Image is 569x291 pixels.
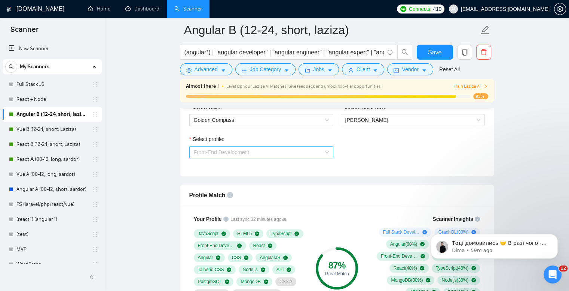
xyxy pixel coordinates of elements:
span: check-circle [264,279,268,284]
span: check-circle [471,278,476,282]
button: search [5,61,17,73]
span: Golden Compass [194,114,329,126]
span: Scanner Insights [432,216,473,222]
span: check-circle [225,279,229,284]
span: Advanced [195,65,218,73]
a: Full Stack JS [16,77,88,92]
span: check-circle [287,267,291,272]
span: Profile Match [189,192,226,198]
span: Front-End Development [194,149,250,155]
button: folderJobscaret-down [299,63,339,75]
button: Train Laziza AI [453,83,488,90]
div: так, дякую! тепер зрозуміло що до чого)) [33,123,138,138]
span: double-left [89,273,97,281]
span: React ( 40 %) [394,265,417,271]
span: 95% [473,93,488,99]
a: dashboardDashboard [125,6,159,12]
img: upwork-logo.png [400,6,406,12]
span: info-circle [475,216,480,222]
span: holder [92,96,98,102]
span: info-circle [223,216,229,222]
span: Node.js ( 30 %) [441,277,468,283]
span: Select profile: [193,135,224,143]
span: check-circle [261,267,265,272]
span: check-circle [268,243,272,248]
span: holder [92,186,98,192]
span: search [6,64,17,69]
span: API [276,267,284,273]
span: CSS 3 [279,279,292,285]
span: Front-End Development ( 50 %) [381,253,417,259]
span: holder [92,171,98,177]
span: Last sync 32 minutes ago [230,216,287,223]
span: caret-down [373,67,378,73]
button: Gif picker [24,234,30,240]
span: 12 [559,265,568,271]
span: check-circle [255,231,259,236]
span: check-circle [221,231,226,236]
a: FS (laravel/php/react/vue) [16,197,88,212]
span: JavaScript [198,231,218,237]
a: Vue B (12-24, short, Laziza) [16,122,88,137]
button: idcardVendorcaret-down [387,63,433,75]
button: Emoji picker [12,234,18,240]
img: Profile image for Dima [21,4,33,16]
a: (react*) (angular*) [16,212,88,227]
iframe: Intercom notifications message [419,218,569,271]
span: Scanner [4,24,45,40]
img: logo [6,3,12,15]
button: settingAdvancedcaret-down [180,63,232,75]
a: New Scanner [9,41,96,56]
span: info-circle [388,50,392,55]
span: folder [305,67,310,73]
span: Full Stack Development ( 50 %) [383,229,420,235]
span: Front-End Development [198,243,235,249]
span: [PERSON_NAME] [345,117,388,123]
span: CSS [232,255,241,261]
span: info-circle [227,192,233,198]
span: check-circle [237,243,242,248]
span: holder [92,141,98,147]
a: MVP [16,242,88,257]
span: Node.js [243,267,258,273]
li: New Scanner [3,41,102,56]
input: Scanner name... [184,21,479,39]
a: React + Node [16,92,88,107]
span: check-circle [283,255,288,260]
span: user [451,6,456,12]
span: user [348,67,354,73]
button: go back [5,3,19,17]
div: Будь ласка :) Якщо виявите все ж будь які інші дивні деталі - будь ласка, надсилайте нам. Це може... [12,153,117,211]
a: React B (12-24, short, Laziza) [16,137,88,152]
button: Home [117,3,131,17]
span: setting [186,67,192,73]
a: homeHome [88,6,110,12]
a: Angular B (12-24, short, laziza) [16,107,88,122]
a: Angular A (00-12, short, sardor) [16,182,88,197]
div: govlech@gmail.com says… [6,118,144,148]
span: check-circle [426,278,430,282]
span: My Scanners [20,59,49,74]
span: caret-down [327,67,333,73]
span: caret-down [422,67,427,73]
button: delete [476,45,491,60]
span: PostgreSQL [198,279,222,285]
span: setting [554,6,566,12]
span: delete [477,49,491,55]
span: holder [92,156,98,162]
span: 410 [433,5,441,13]
span: copy [458,49,472,55]
span: React [253,243,265,249]
span: Tailwind CSS [198,267,224,273]
span: holder [92,216,98,222]
div: Будь ласка :)Якщо виявите все ж будь які інші дивні деталі - будь ласка, надсилайте нам. Це може ... [6,148,123,216]
span: right [483,84,488,88]
span: holder [92,201,98,207]
span: holder [92,81,98,87]
span: holder [92,231,98,237]
div: Dima says… [6,148,144,222]
span: check-circle [244,255,248,260]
